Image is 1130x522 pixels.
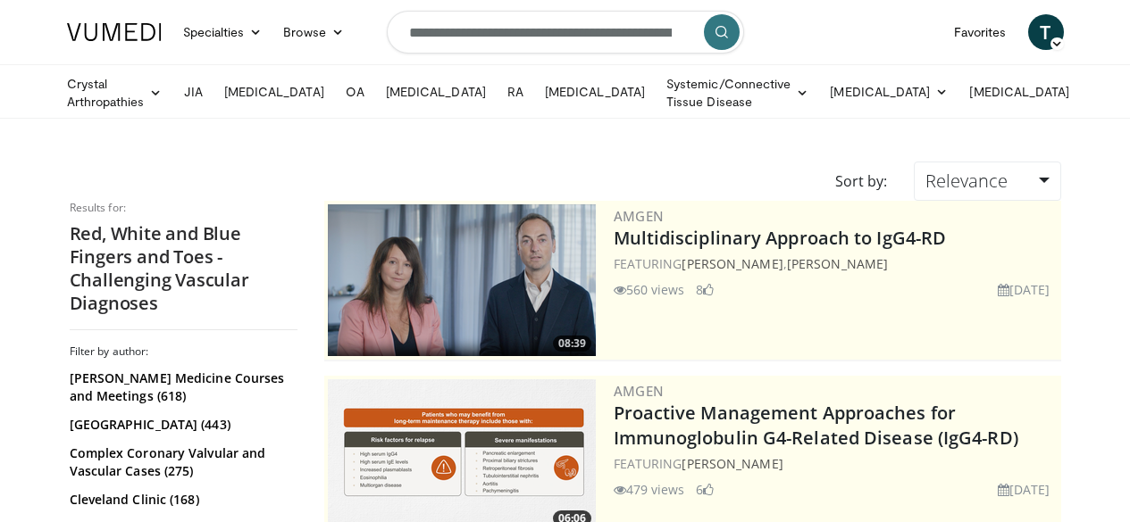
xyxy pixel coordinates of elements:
[614,382,665,400] a: Amgen
[614,254,1058,273] div: FEATURING ,
[787,255,888,272] a: [PERSON_NAME]
[67,23,162,41] img: VuMedi Logo
[272,14,355,50] a: Browse
[70,222,297,315] h2: Red, White and Blue Fingers and Toes - Challenging Vascular Diagnoses
[682,455,783,472] a: [PERSON_NAME]
[1028,14,1064,50] a: T
[497,74,534,110] a: RA
[822,162,900,201] div: Sort by:
[614,480,685,499] li: 479 views
[614,207,665,225] a: Amgen
[553,336,591,352] span: 08:39
[70,416,293,434] a: [GEOGRAPHIC_DATA] (443)
[213,74,335,110] a: [MEDICAL_DATA]
[56,75,173,111] a: Crystal Arthropathies
[70,201,297,215] p: Results for:
[173,74,213,110] a: JIA
[914,162,1060,201] a: Relevance
[387,11,744,54] input: Search topics, interventions
[328,204,596,356] img: 04ce378e-5681-464e-a54a-15375da35326.png.300x170_q85_crop-smart_upscale.png
[375,74,497,110] a: [MEDICAL_DATA]
[696,280,714,299] li: 8
[925,169,1008,193] span: Relevance
[614,401,1018,450] a: Proactive Management Approaches for Immunoglobulin G4-Related Disease (IgG4-RD)
[682,255,783,272] a: [PERSON_NAME]
[958,74,1098,110] a: [MEDICAL_DATA]
[70,369,293,405] a: [PERSON_NAME] Medicine Courses and Meetings (618)
[943,14,1017,50] a: Favorites
[70,344,297,359] h3: Filter by author:
[70,444,293,480] a: Complex Coronary Valvular and Vascular Cases (275)
[172,14,273,50] a: Specialties
[70,491,293,509] a: Cleveland Clinic (168)
[328,204,596,356] a: 08:39
[998,480,1050,499] li: [DATE]
[998,280,1050,299] li: [DATE]
[819,74,958,110] a: [MEDICAL_DATA]
[656,75,819,111] a: Systemic/Connective Tissue Disease
[614,454,1058,473] div: FEATURING
[614,280,685,299] li: 560 views
[534,74,656,110] a: [MEDICAL_DATA]
[696,480,714,499] li: 6
[614,226,947,250] a: Multidisciplinary Approach to IgG4-RD
[335,74,375,110] a: OA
